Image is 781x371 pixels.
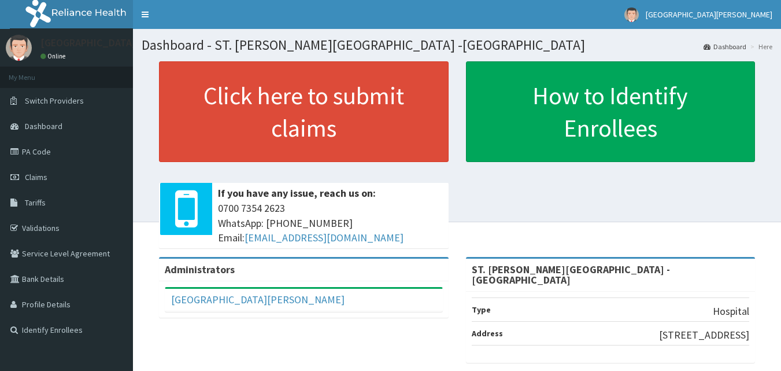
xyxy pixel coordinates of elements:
p: Hospital [713,304,749,319]
b: Address [472,328,503,339]
span: 0700 7354 2623 WhatsApp: [PHONE_NUMBER] Email: [218,201,443,245]
span: Switch Providers [25,95,84,106]
a: How to Identify Enrollees [466,61,756,162]
a: Online [40,52,68,60]
b: Administrators [165,263,235,276]
a: [GEOGRAPHIC_DATA][PERSON_NAME] [171,293,345,306]
a: Click here to submit claims [159,61,449,162]
span: [GEOGRAPHIC_DATA][PERSON_NAME] [646,9,772,20]
strong: ST. [PERSON_NAME][GEOGRAPHIC_DATA] -[GEOGRAPHIC_DATA] [472,263,670,286]
span: Tariffs [25,197,46,208]
li: Here [747,42,772,52]
img: User Image [6,35,32,61]
h1: Dashboard - ST. [PERSON_NAME][GEOGRAPHIC_DATA] -[GEOGRAPHIC_DATA] [142,38,772,53]
p: [STREET_ADDRESS] [659,328,749,343]
b: Type [472,304,491,315]
img: User Image [624,8,639,22]
span: Dashboard [25,121,62,131]
p: [GEOGRAPHIC_DATA][PERSON_NAME] [40,38,212,48]
span: Claims [25,172,47,182]
a: [EMAIL_ADDRESS][DOMAIN_NAME] [245,231,404,244]
a: Dashboard [704,42,746,52]
b: If you have any issue, reach us on: [218,186,376,200]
